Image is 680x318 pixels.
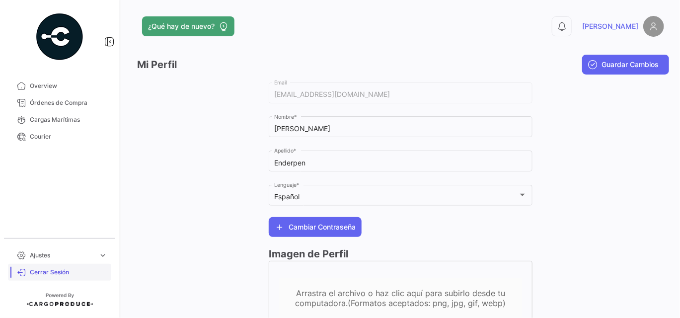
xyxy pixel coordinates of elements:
[137,58,177,72] h3: Mi Perfil
[279,288,522,308] div: Arrastra el archivo o haz clic aquí para subirlo desde tu computadora.(Formatos aceptados: png, j...
[30,251,94,260] span: Ajustes
[8,94,111,111] a: Órdenes de Compra
[98,251,107,260] span: expand_more
[30,115,107,124] span: Cargas Marítimas
[582,21,638,31] span: [PERSON_NAME]
[148,21,215,31] span: ¿Qué hay de nuevo?
[289,222,356,232] span: Cambiar Contraseña
[35,12,84,62] img: powered-by.png
[643,16,664,37] img: placeholder-user.png
[582,55,669,75] button: Guardar Cambios
[8,78,111,94] a: Overview
[269,217,362,237] button: Cambiar Contraseña
[269,247,532,261] h3: Imagen de Perfil
[30,268,107,277] span: Cerrar Sesión
[30,81,107,90] span: Overview
[274,192,300,201] mat-select-trigger: Español
[30,98,107,107] span: Órdenes de Compra
[142,16,234,36] button: ¿Qué hay de nuevo?
[8,128,111,145] a: Courier
[30,132,107,141] span: Courier
[602,60,659,70] span: Guardar Cambios
[8,111,111,128] a: Cargas Marítimas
